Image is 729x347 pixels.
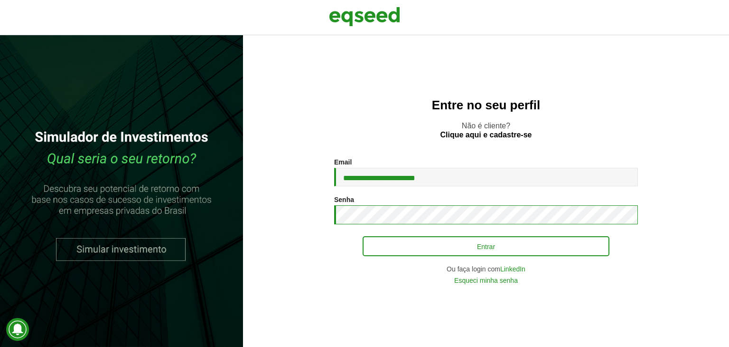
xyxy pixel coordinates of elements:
[363,236,609,256] button: Entrar
[334,266,638,272] div: Ou faça login com
[454,277,518,284] a: Esqueci minha senha
[334,159,352,165] label: Email
[440,131,532,139] a: Clique aqui e cadastre-se
[262,98,710,112] h2: Entre no seu perfil
[334,196,354,203] label: Senha
[262,121,710,139] p: Não é cliente?
[500,266,525,272] a: LinkedIn
[329,5,400,29] img: EqSeed Logo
